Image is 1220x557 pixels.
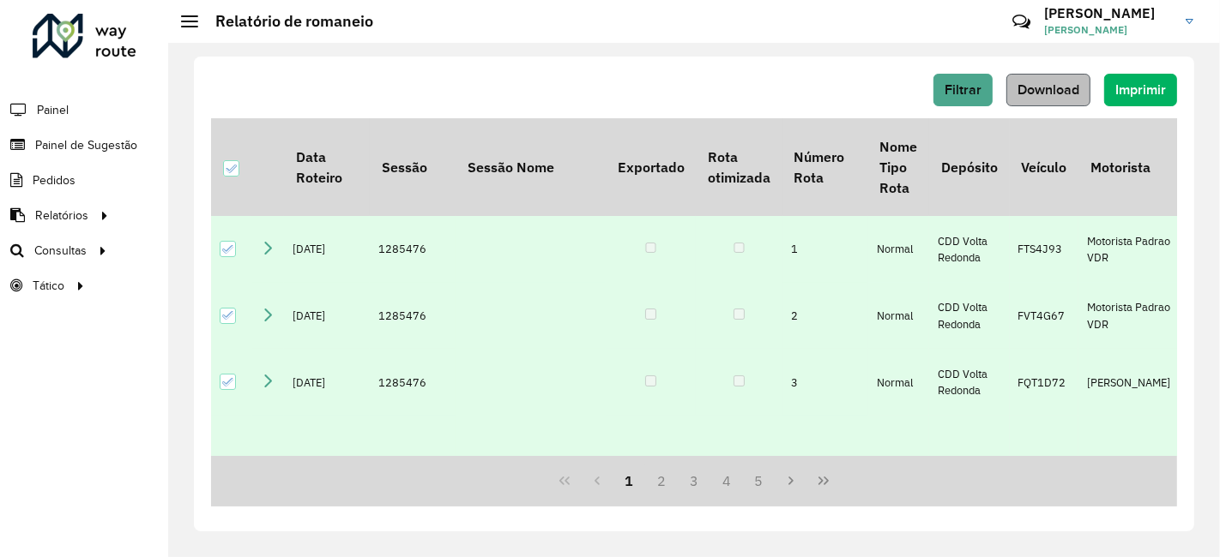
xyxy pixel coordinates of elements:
[868,349,929,416] td: Normal
[35,207,88,225] span: Relatórios
[35,136,137,154] span: Painel de Sugestão
[1044,22,1173,38] span: [PERSON_NAME]
[782,118,868,216] th: Número Rota
[710,464,743,497] button: 4
[606,118,696,216] th: Exportado
[743,464,776,497] button: 5
[370,283,456,350] td: 1285476
[198,12,373,31] h2: Relatório de romaneio
[1010,416,1078,531] td: FQT8J25
[456,118,606,216] th: Sessão Nome
[37,101,69,119] span: Painel
[1010,118,1078,216] th: Veículo
[370,118,456,216] th: Sessão
[929,349,1009,416] td: CDD Volta Redonda
[34,242,87,260] span: Consultas
[1003,3,1040,40] a: Contato Rápido
[1010,283,1078,350] td: FVT4G67
[284,283,370,350] td: [DATE]
[284,216,370,283] td: [DATE]
[284,118,370,216] th: Data Roteiro
[1018,82,1079,97] span: Download
[1115,82,1166,97] span: Imprimir
[929,416,1009,531] td: CDD Volta Redonda
[807,464,840,497] button: Last Page
[782,216,868,283] td: 1
[1078,118,1180,216] th: Motorista
[284,349,370,416] td: [DATE]
[782,416,868,531] td: 4
[645,464,678,497] button: 2
[370,349,456,416] td: 1285476
[868,416,929,531] td: Normal
[1078,349,1180,416] td: [PERSON_NAME]
[370,416,456,531] td: 1285476
[284,416,370,531] td: [DATE]
[868,216,929,283] td: Normal
[929,118,1009,216] th: Depósito
[678,464,710,497] button: 3
[868,283,929,350] td: Normal
[933,74,993,106] button: Filtrar
[1078,416,1180,531] td: [PERSON_NAME]
[1104,74,1177,106] button: Imprimir
[613,464,646,497] button: 1
[775,464,807,497] button: Next Page
[1006,74,1090,106] button: Download
[782,283,868,350] td: 2
[1044,5,1173,21] h3: [PERSON_NAME]
[33,277,64,295] span: Tático
[868,118,929,216] th: Nome Tipo Rota
[1078,283,1180,350] td: Motorista Padrao VDR
[1010,216,1078,283] td: FTS4J93
[1010,349,1078,416] td: FQT1D72
[929,216,1009,283] td: CDD Volta Redonda
[945,82,981,97] span: Filtrar
[1078,216,1180,283] td: Motorista Padrao VDR
[370,216,456,283] td: 1285476
[696,118,782,216] th: Rota otimizada
[929,283,1009,350] td: CDD Volta Redonda
[782,349,868,416] td: 3
[33,171,75,189] span: Pedidos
